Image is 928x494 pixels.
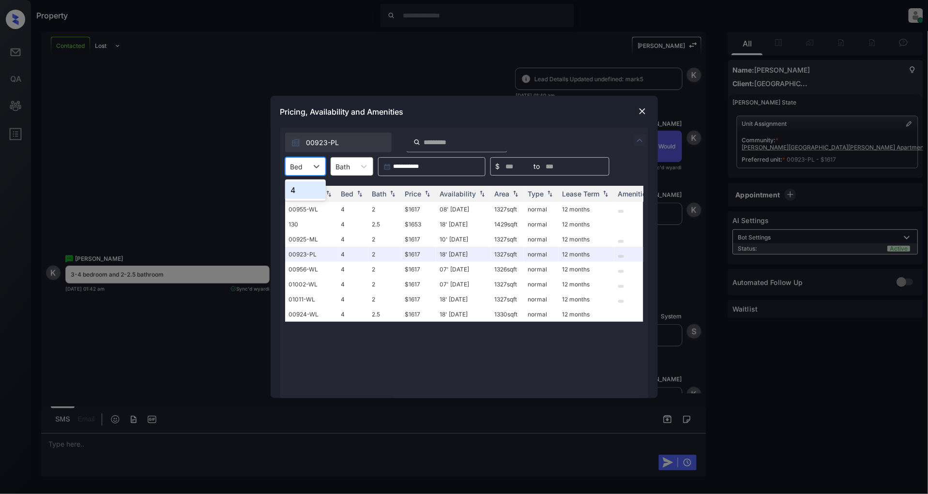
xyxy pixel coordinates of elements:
img: close [638,106,647,116]
td: 2.5 [368,307,401,322]
td: 00956-WL [285,262,337,277]
td: 12 months [559,232,614,247]
td: 4 [337,292,368,307]
td: 1326 sqft [491,262,524,277]
td: $1617 [401,292,436,307]
td: 1327 sqft [491,247,524,262]
div: Area [495,190,510,198]
div: Price [405,190,422,198]
td: normal [524,217,559,232]
td: 08' [DATE] [436,202,491,217]
div: Pricing, Availability and Amenities [271,96,658,128]
img: icon-zuma [413,138,421,147]
td: 2 [368,232,401,247]
td: normal [524,247,559,262]
td: 1330 sqft [491,307,524,322]
td: 2 [368,277,401,292]
td: 130 [285,217,337,232]
td: 2 [368,292,401,307]
img: sorting [355,191,365,197]
td: 2 [368,262,401,277]
span: 00923-PL [306,137,339,148]
td: $1617 [401,307,436,322]
img: sorting [324,191,334,197]
img: sorting [423,191,432,197]
td: 2 [368,247,401,262]
td: 1327 sqft [491,202,524,217]
img: sorting [601,191,610,197]
td: 01011-WL [285,292,337,307]
td: 2.5 [368,217,401,232]
td: $1617 [401,262,436,277]
td: 4 [337,262,368,277]
td: $1617 [401,277,436,292]
td: 1327 sqft [491,277,524,292]
td: 12 months [559,217,614,232]
td: normal [524,307,559,322]
td: normal [524,277,559,292]
td: 18' [DATE] [436,292,491,307]
td: normal [524,232,559,247]
div: Availability [440,190,476,198]
div: 4 [285,181,326,199]
td: 00925-ML [285,232,337,247]
td: $1617 [401,232,436,247]
td: 4 [337,202,368,217]
td: $1653 [401,217,436,232]
td: 00924-WL [285,307,337,322]
td: normal [524,292,559,307]
td: 2 [368,202,401,217]
td: 18' [DATE] [436,247,491,262]
td: 12 months [559,247,614,262]
div: Bath [372,190,387,198]
div: Amenities [618,190,651,198]
img: sorting [511,191,520,197]
td: 07' [DATE] [436,262,491,277]
td: 01002-WL [285,277,337,292]
td: normal [524,202,559,217]
td: 4 [337,247,368,262]
td: 00923-PL [285,247,337,262]
td: $1617 [401,202,436,217]
div: Type [528,190,544,198]
td: 12 months [559,277,614,292]
img: icon-zuma [291,138,301,148]
td: 4 [337,232,368,247]
td: normal [524,262,559,277]
td: 18' [DATE] [436,217,491,232]
td: 07' [DATE] [436,277,491,292]
td: 1327 sqft [491,232,524,247]
td: 10' [DATE] [436,232,491,247]
td: 1429 sqft [491,217,524,232]
span: to [534,161,540,172]
div: Lease Term [563,190,600,198]
td: 1327 sqft [491,292,524,307]
td: 00955-WL [285,202,337,217]
td: 4 [337,277,368,292]
td: 18' [DATE] [436,307,491,322]
div: Bed [341,190,354,198]
td: 4 [337,217,368,232]
img: sorting [477,191,487,197]
img: sorting [545,191,555,197]
td: $1617 [401,247,436,262]
img: sorting [388,191,397,197]
span: $ [496,161,500,172]
td: 4 [337,307,368,322]
td: 12 months [559,262,614,277]
td: 12 months [559,292,614,307]
img: icon-zuma [634,135,646,146]
td: 12 months [559,307,614,322]
td: 12 months [559,202,614,217]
